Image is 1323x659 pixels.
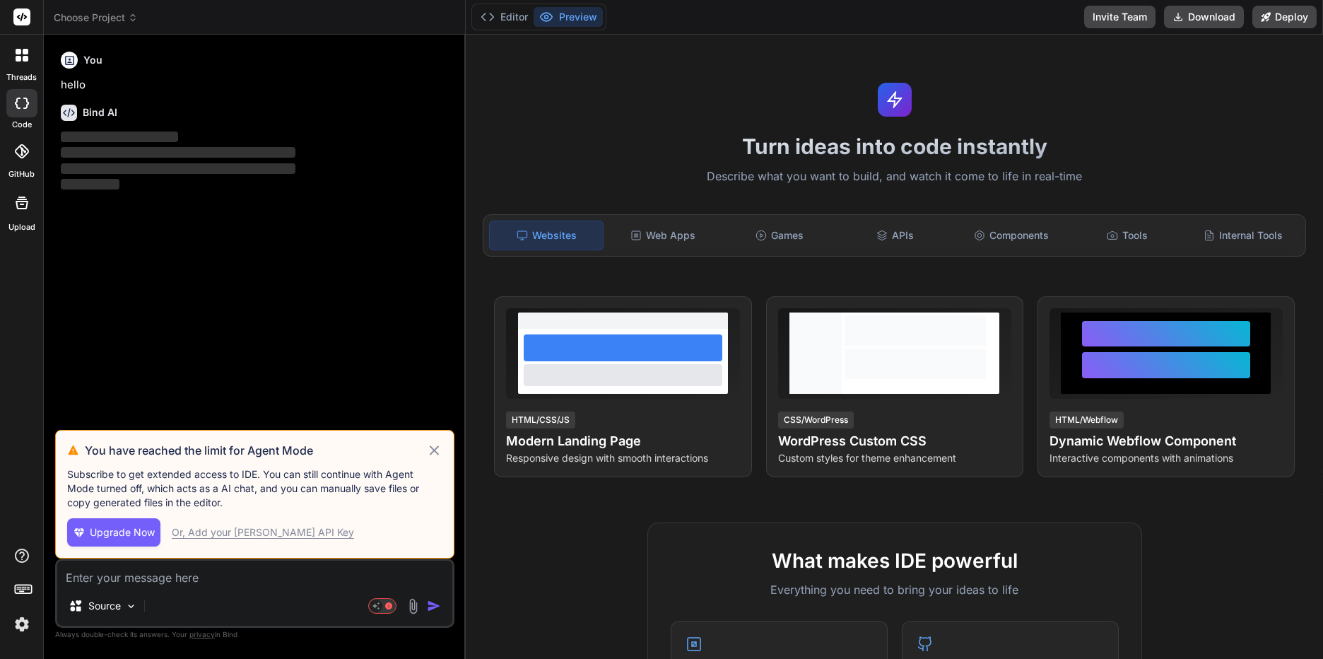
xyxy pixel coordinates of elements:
[671,546,1119,576] h2: What makes IDE powerful
[427,599,441,613] img: icon
[83,105,117,119] h6: Bind AI
[90,525,155,540] span: Upgrade Now
[189,630,215,638] span: privacy
[67,518,160,547] button: Upgrade Now
[534,7,603,27] button: Preview
[671,581,1119,598] p: Everything you need to bring your ideas to life
[1252,6,1317,28] button: Deploy
[61,163,295,174] span: ‌
[1049,412,1124,428] div: HTML/Webflow
[489,221,604,250] div: Websites
[722,221,835,250] div: Games
[8,168,35,180] label: GitHub
[88,599,121,613] p: Source
[85,442,426,459] h3: You have reached the limit for Agent Mode
[606,221,719,250] div: Web Apps
[55,628,454,641] p: Always double-check its answers. Your in Bind
[1049,431,1283,451] h4: Dynamic Webflow Component
[61,77,452,93] p: hello
[839,221,952,250] div: APIs
[6,71,37,83] label: threads
[1049,451,1283,465] p: Interactive components with animations
[61,179,119,189] span: ‌
[1071,221,1184,250] div: Tools
[83,53,102,67] h6: You
[405,598,421,614] img: attachment
[1084,6,1156,28] button: Invite Team
[506,412,575,428] div: HTML/CSS/JS
[54,11,138,25] span: Choose Project
[67,467,442,510] p: Subscribe to get extended access to IDE. You can still continue with Agent Mode turned off, which...
[506,431,739,451] h4: Modern Landing Page
[475,7,534,27] button: Editor
[955,221,1068,250] div: Components
[506,451,739,465] p: Responsive design with smooth interactions
[10,612,34,636] img: settings
[8,221,35,233] label: Upload
[172,525,354,540] div: Or, Add your [PERSON_NAME] API Key
[125,600,137,612] img: Pick Models
[1187,221,1300,250] div: Internal Tools
[778,412,854,428] div: CSS/WordPress
[474,134,1315,159] h1: Turn ideas into code instantly
[1164,6,1244,28] button: Download
[61,132,178,142] span: ‌
[778,451,1011,465] p: Custom styles for theme enhancement
[474,168,1315,186] p: Describe what you want to build, and watch it come to life in real-time
[778,431,1011,451] h4: WordPress Custom CSS
[61,147,295,158] span: ‌
[12,119,32,131] label: code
